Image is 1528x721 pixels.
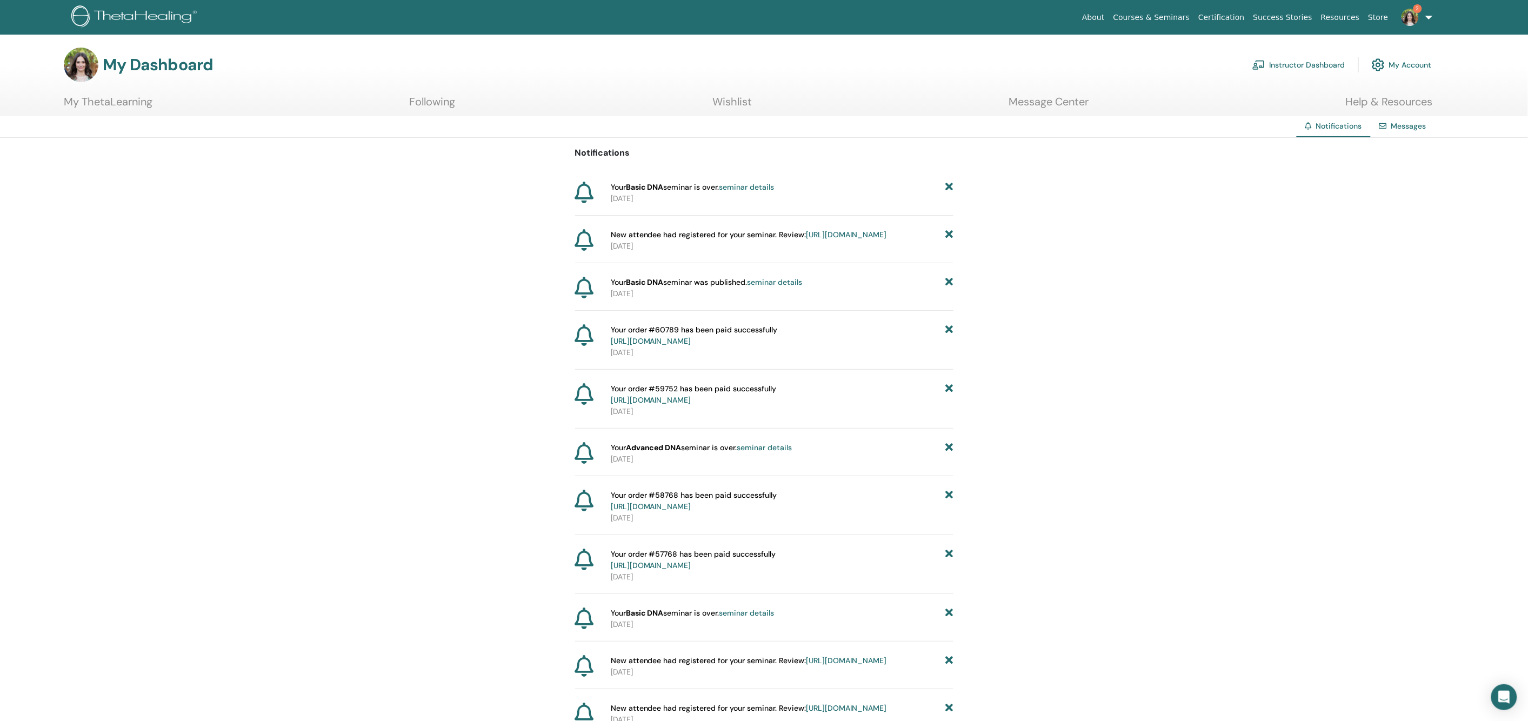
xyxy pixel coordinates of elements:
a: seminar details [719,182,775,192]
a: seminar details [737,443,792,452]
a: Messages [1391,121,1426,131]
img: chalkboard-teacher.svg [1252,60,1265,70]
strong: Basic DNA [626,182,664,192]
a: Wishlist [712,95,752,116]
span: Notifications [1316,121,1362,131]
p: [DATE] [611,406,953,417]
p: [DATE] [611,193,953,204]
img: cog.svg [1372,56,1385,74]
p: [DATE] [611,571,953,583]
span: Your seminar is over. [611,442,792,453]
a: [URL][DOMAIN_NAME] [611,560,691,570]
p: [DATE] [611,288,953,299]
span: Your seminar was published. [611,277,803,288]
a: Message Center [1009,95,1089,116]
strong: Basic DNA [626,608,664,618]
a: [URL][DOMAIN_NAME] [611,502,691,511]
p: Notifications [575,146,953,159]
p: [DATE] [611,512,953,524]
span: Your seminar is over. [611,607,775,619]
a: [URL][DOMAIN_NAME] [806,230,887,239]
span: New attendee had registered for your seminar. Review: [611,703,887,714]
span: Your seminar is over. [611,182,775,193]
span: New attendee had registered for your seminar. Review: [611,229,887,241]
img: logo.png [71,5,201,30]
a: [URL][DOMAIN_NAME] [806,703,887,713]
span: Your order #60789 has been paid successfully [611,324,778,347]
div: Open Intercom Messenger [1491,684,1517,710]
h3: My Dashboard [103,55,213,75]
a: [URL][DOMAIN_NAME] [611,336,691,346]
a: My ThetaLearning [64,95,152,116]
strong: Advanced DNA [626,443,682,452]
img: default.jpg [64,48,98,82]
span: Your order #57768 has been paid successfully [611,549,776,571]
p: [DATE] [611,241,953,252]
a: Certification [1194,8,1249,28]
a: Help & Resources [1346,95,1433,116]
p: [DATE] [611,347,953,358]
a: My Account [1372,53,1432,77]
p: [DATE] [611,666,953,678]
span: Your order #59752 has been paid successfully [611,383,777,406]
p: [DATE] [611,453,953,465]
p: [DATE] [611,619,953,630]
a: Store [1364,8,1393,28]
a: Courses & Seminars [1109,8,1195,28]
a: Instructor Dashboard [1252,53,1345,77]
a: Success Stories [1249,8,1317,28]
span: New attendee had registered for your seminar. Review: [611,655,887,666]
a: [URL][DOMAIN_NAME] [611,395,691,405]
a: [URL][DOMAIN_NAME] [806,656,887,665]
span: 2 [1413,4,1422,13]
img: default.jpg [1402,9,1419,26]
strong: Basic DNA [626,277,664,287]
a: seminar details [719,608,775,618]
a: Resources [1317,8,1364,28]
a: Following [410,95,456,116]
a: About [1078,8,1109,28]
a: seminar details [748,277,803,287]
span: Your order #58768 has been paid successfully [611,490,777,512]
